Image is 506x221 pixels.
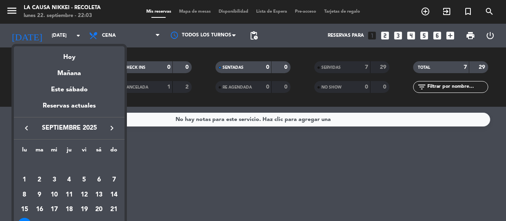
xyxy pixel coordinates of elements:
th: domingo [106,145,121,158]
th: martes [32,145,47,158]
div: 13 [92,188,106,202]
div: 20 [92,203,106,216]
div: 7 [107,173,121,187]
div: 11 [62,188,76,202]
td: 18 de septiembre de 2025 [62,202,77,217]
td: 14 de septiembre de 2025 [106,187,121,202]
div: 15 [18,203,31,216]
td: 2 de septiembre de 2025 [32,172,47,187]
td: 17 de septiembre de 2025 [47,202,62,217]
td: 10 de septiembre de 2025 [47,187,62,202]
td: 15 de septiembre de 2025 [17,202,32,217]
div: 9 [33,188,46,202]
div: Reservas actuales [14,101,125,117]
td: 5 de septiembre de 2025 [77,172,92,187]
i: keyboard_arrow_right [107,123,117,133]
td: 4 de septiembre de 2025 [62,172,77,187]
div: Este sábado [14,79,125,101]
td: 8 de septiembre de 2025 [17,187,32,202]
div: 21 [107,203,121,216]
div: 1 [18,173,31,187]
div: 16 [33,203,46,216]
div: 8 [18,188,31,202]
td: 11 de septiembre de 2025 [62,187,77,202]
th: sábado [92,145,107,158]
div: 14 [107,188,121,202]
td: 12 de septiembre de 2025 [77,187,92,202]
td: SEP. [17,157,121,172]
td: 9 de septiembre de 2025 [32,187,47,202]
div: 12 [77,188,91,202]
div: 3 [47,173,61,187]
th: jueves [62,145,77,158]
div: 5 [77,173,91,187]
span: septiembre 2025 [34,123,105,133]
div: 4 [62,173,76,187]
div: 10 [47,188,61,202]
td: 3 de septiembre de 2025 [47,172,62,187]
th: miércoles [47,145,62,158]
i: keyboard_arrow_left [22,123,31,133]
td: 1 de septiembre de 2025 [17,172,32,187]
td: 13 de septiembre de 2025 [92,187,107,202]
div: 18 [62,203,76,216]
th: viernes [77,145,92,158]
div: Mañana [14,62,125,79]
div: Hoy [14,46,125,62]
td: 7 de septiembre de 2025 [106,172,121,187]
td: 16 de septiembre de 2025 [32,202,47,217]
th: lunes [17,145,32,158]
div: 19 [77,203,91,216]
div: 2 [33,173,46,187]
td: 21 de septiembre de 2025 [106,202,121,217]
div: 17 [47,203,61,216]
button: keyboard_arrow_right [105,123,119,133]
button: keyboard_arrow_left [19,123,34,133]
td: 6 de septiembre de 2025 [92,172,107,187]
div: 6 [92,173,106,187]
td: 19 de septiembre de 2025 [77,202,92,217]
td: 20 de septiembre de 2025 [92,202,107,217]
